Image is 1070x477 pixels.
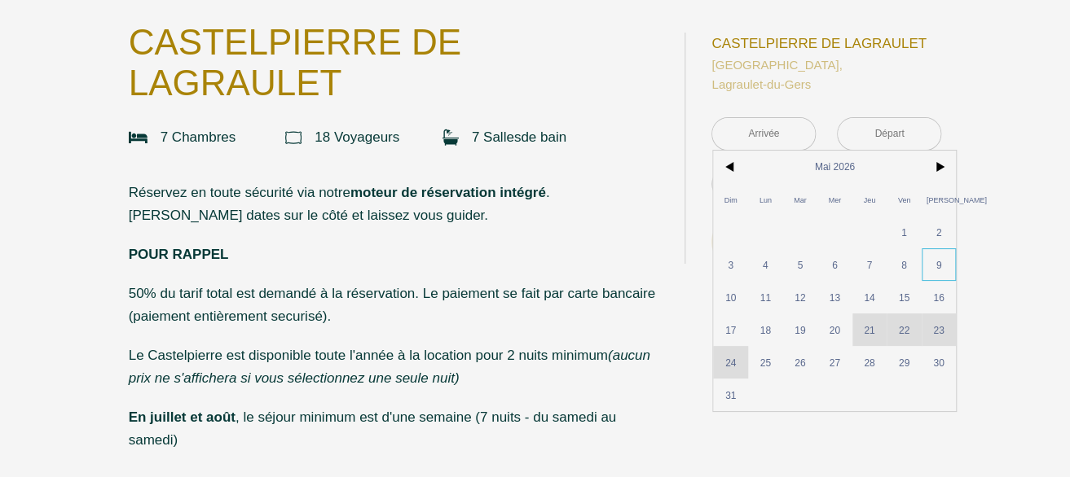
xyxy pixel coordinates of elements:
span: 27 [817,346,852,379]
span: 8 [887,248,922,281]
span: 5 [782,248,817,281]
span: 12 [782,281,817,313]
span: 18 [748,313,783,346]
span: 25 [748,346,783,379]
span: [PERSON_NAME] [922,183,957,216]
p: CASTELPIERRE DE LAGRAULET [129,22,663,103]
span: 1 [887,216,922,248]
button: Réserver [711,220,941,264]
span: Mer [817,183,852,216]
p: 50% du tarif total est demandé à la réservation. Le paiement se fait par carte bancaire (paiement... [129,282,663,328]
span: < [713,151,748,183]
img: guests [285,129,302,146]
span: Mai 2026 [748,151,922,183]
span: 11 [748,281,783,313]
span: 2 [922,216,957,248]
p: 7 Chambre [161,126,236,149]
span: 3 [713,248,748,281]
span: 9 [922,248,957,281]
span: 13 [817,281,852,313]
p: 18 Voyageur [315,126,399,149]
span: s [229,129,236,145]
span: [GEOGRAPHIC_DATA], [711,55,941,75]
span: 7 [852,248,887,281]
span: 29 [887,346,922,379]
p: Le Castelpierre est disponible toute l'année à la location pour 2 nuits minimum [129,344,663,390]
span: 4 [748,248,783,281]
span: s [514,129,522,145]
span: 14 [852,281,887,313]
p: 7 Salle de bain [472,126,566,149]
span: 10 [713,281,748,313]
span: 26 [782,346,817,379]
strong: POUR RAPPEL [129,247,229,262]
input: Arrivée [712,118,815,150]
strong: moteur de réservation intégré [350,185,546,200]
p: Lagraulet-du-Gers [711,55,941,94]
span: s [393,129,400,145]
p: CASTELPIERRE DE LAGRAULET [711,33,941,55]
span: > [922,151,957,183]
input: Départ [838,118,940,150]
span: 20 [817,313,852,346]
span: 31 [713,379,748,411]
span: Mar [782,183,817,216]
strong: ​En juillet et août [129,409,236,425]
span: 30 [922,346,957,379]
span: Dim [713,183,748,216]
span: 28 [852,346,887,379]
span: 17 [713,313,748,346]
span: 16 [922,281,957,313]
p: , le séjour minimum est d'une semaine (7 nuits - du samedi au samedi)​ [129,406,663,452]
span: 19 [782,313,817,346]
span: 15 [887,281,922,313]
span: Jeu [852,183,887,216]
span: Ven [887,183,922,216]
span: Lun [748,183,783,216]
p: Réservez en toute sécurité via notre . [PERSON_NAME] dates sur le côté et laissez vous guider. [129,182,663,227]
span: 6 [817,248,852,281]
